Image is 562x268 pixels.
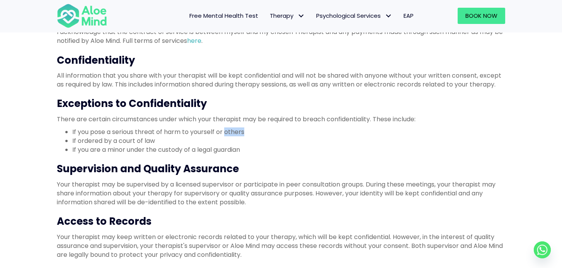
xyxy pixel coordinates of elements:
li: If you pose a serious threat of harm to yourself or others [72,127,505,136]
a: Psychological ServicesPsychological Services: submenu [310,8,398,24]
a: here [187,36,201,45]
li: If you are a minor under the custody of a legal guardian [72,145,505,154]
span: Book Now [465,12,497,20]
span: Psychological Services: submenu [383,10,394,22]
span: EAP [404,12,414,20]
p: I acknowledge that the contract of service is between myself and my chosen Therapist and any paym... [57,27,505,45]
h3: Confidentiality [57,53,505,67]
span: Therapy [270,12,305,20]
p: Your therapist may be supervised by a licensed supervisor or participate in peer consultation gro... [57,180,505,207]
img: Aloe mind Logo [57,3,107,29]
h3: Exceptions to Confidentiality [57,97,505,110]
span: Therapy: submenu [295,10,307,22]
span: Psychological Services [316,12,392,20]
a: TherapyTherapy: submenu [264,8,310,24]
a: EAP [398,8,419,24]
span: Free Mental Health Test [189,12,258,20]
p: All information that you share with your therapist will be kept confidential and will not be shar... [57,71,505,89]
li: If ordered by a court of law [72,136,505,145]
a: Book Now [458,8,505,24]
a: Free Mental Health Test [184,8,264,24]
h3: Supervision and Quality Assurance [57,162,505,176]
p: Your therapist may keep written or electronic records related to your therapy, which will be kept... [57,232,505,260]
a: Whatsapp [534,241,551,258]
nav: Menu [117,8,419,24]
p: There are certain circumstances under which your therapist may be required to breach confidential... [57,115,505,124]
h3: Access to Records [57,214,505,228]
